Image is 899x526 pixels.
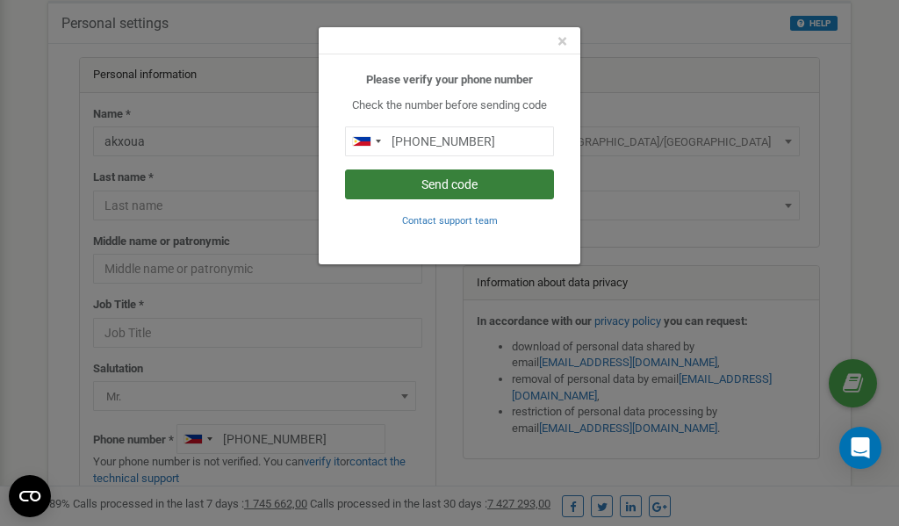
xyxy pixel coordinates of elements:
input: 0905 123 4567 [345,126,554,156]
button: Open CMP widget [9,475,51,517]
button: Send code [345,169,554,199]
small: Contact support team [402,215,498,227]
b: Please verify your phone number [366,73,533,86]
span: × [557,31,567,52]
a: Contact support team [402,213,498,227]
div: Telephone country code [346,127,386,155]
p: Check the number before sending code [345,97,554,114]
button: Close [557,32,567,51]
div: Open Intercom Messenger [839,427,881,469]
